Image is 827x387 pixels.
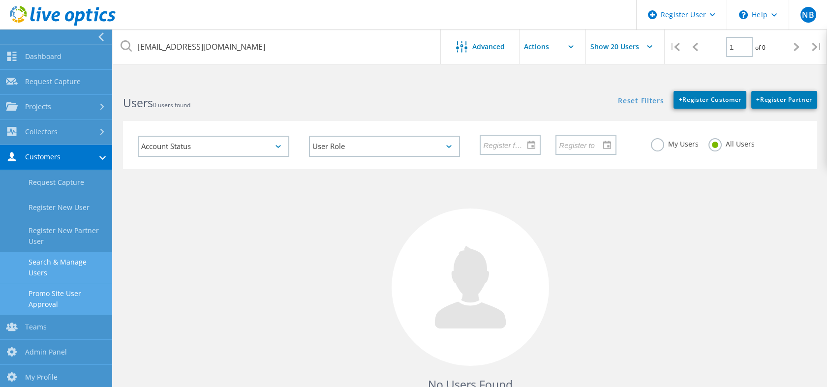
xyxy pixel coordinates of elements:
[309,136,460,157] div: User Role
[138,136,289,157] div: Account Status
[10,21,116,28] a: Live Optics Dashboard
[708,138,755,148] label: All Users
[556,135,609,154] input: Register to
[472,43,505,50] span: Advanced
[751,91,817,109] a: +Register Partner
[665,30,685,64] div: |
[123,95,153,111] b: Users
[802,11,814,19] span: NB
[756,95,760,104] b: +
[807,30,827,64] div: |
[481,135,533,154] input: Register from
[755,43,766,52] span: of 0
[674,91,746,109] a: +Register Customer
[153,101,190,109] span: 0 users found
[113,30,441,64] input: Search users by name, email, company, etc.
[678,95,741,104] span: Register Customer
[651,138,699,148] label: My Users
[756,95,812,104] span: Register Partner
[739,10,748,19] svg: \n
[618,97,664,106] a: Reset Filters
[678,95,682,104] b: +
